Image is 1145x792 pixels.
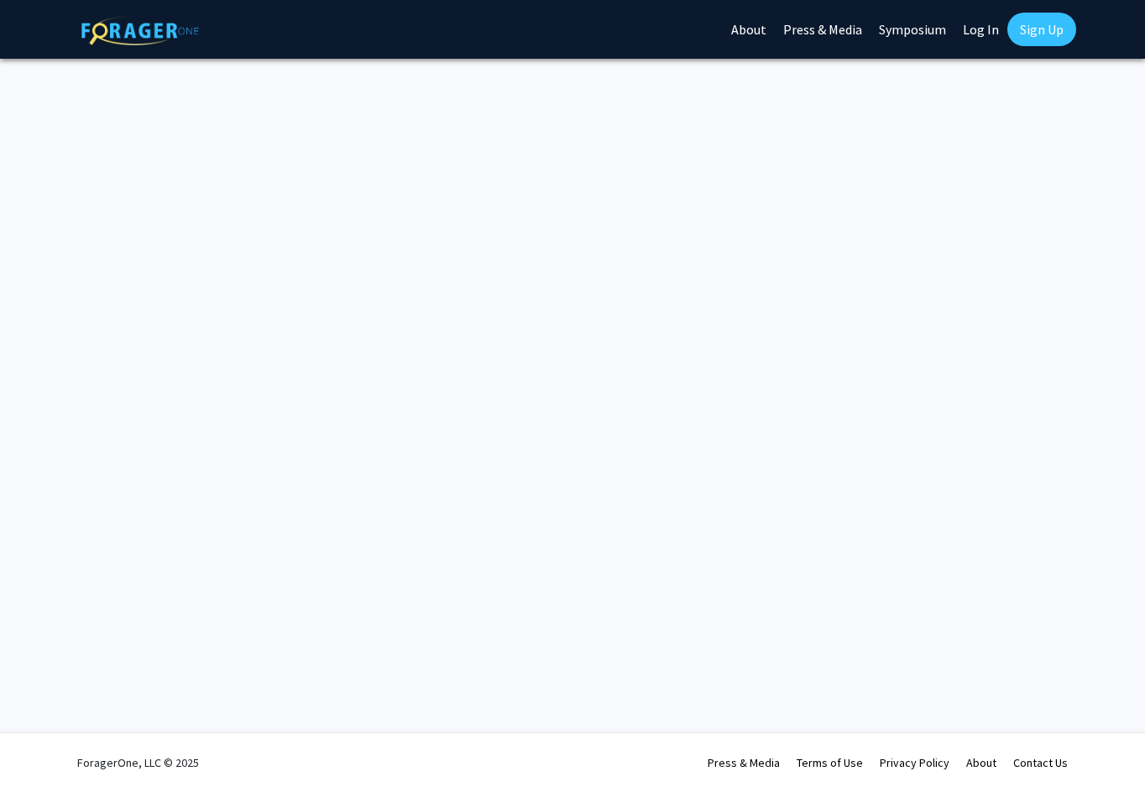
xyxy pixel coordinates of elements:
a: Privacy Policy [880,755,949,770]
div: ForagerOne, LLC © 2025 [77,733,199,792]
a: Press & Media [708,755,780,770]
a: About [966,755,996,770]
a: Contact Us [1013,755,1068,770]
a: Terms of Use [797,755,863,770]
a: Sign Up [1007,13,1076,46]
img: ForagerOne Logo [81,16,199,45]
